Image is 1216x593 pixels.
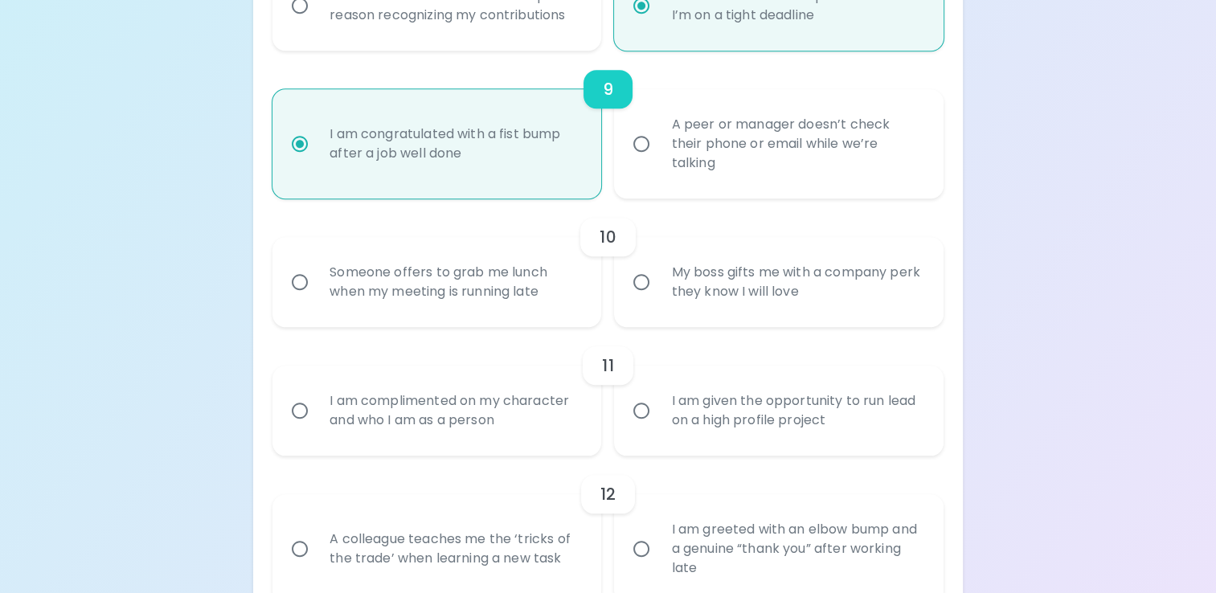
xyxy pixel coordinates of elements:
h6: 9 [603,76,613,102]
h6: 10 [600,224,616,250]
div: My boss gifts me with a company perk they know I will love [658,243,934,321]
div: Someone offers to grab me lunch when my meeting is running late [317,243,592,321]
div: A colleague teaches me the ‘tricks of the trade’ when learning a new task [317,510,592,587]
div: choice-group-check [272,51,944,198]
div: I am complimented on my character and who I am as a person [317,372,592,449]
div: choice-group-check [272,327,944,456]
div: I am congratulated with a fist bump after a job well done [317,105,592,182]
div: choice-group-check [272,198,944,327]
div: A peer or manager doesn’t check their phone or email while we’re talking [658,96,934,192]
div: I am given the opportunity to run lead on a high profile project [658,372,934,449]
h6: 11 [602,353,613,378]
h6: 12 [600,481,616,507]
